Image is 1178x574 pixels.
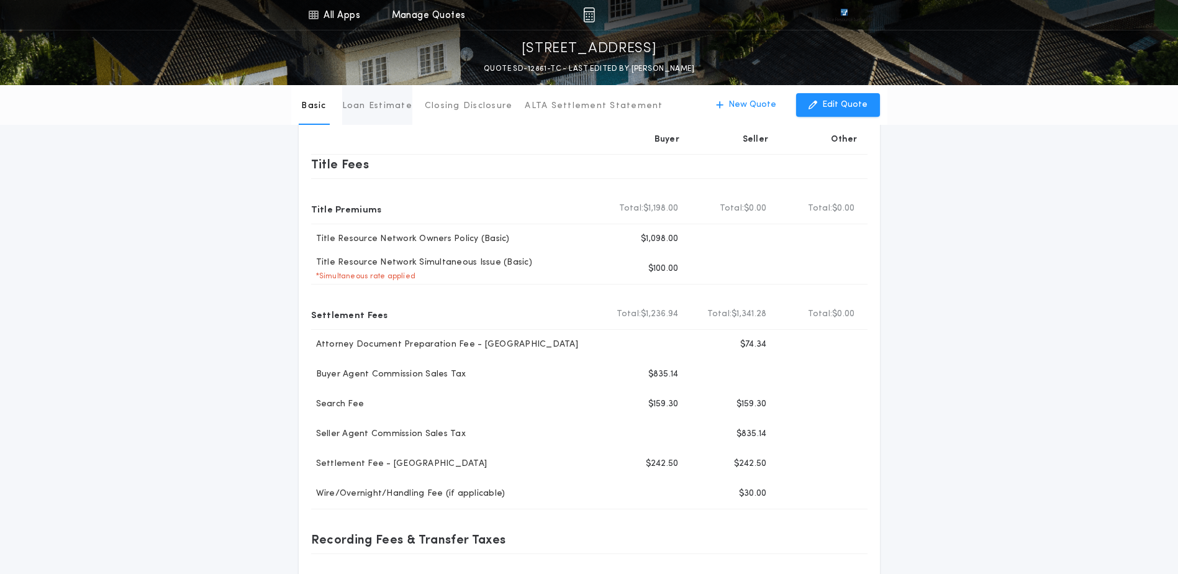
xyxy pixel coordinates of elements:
[619,203,644,215] b: Total:
[822,99,868,111] p: Edit Quote
[655,134,679,146] p: Buyer
[832,203,854,215] span: $0.00
[808,308,833,321] b: Total:
[740,339,767,351] p: $74.34
[311,458,487,470] p: Settlement Fee - [GEOGRAPHIC_DATA]
[311,304,388,324] p: Settlement Fees
[641,308,678,321] span: $1,236.94
[311,233,510,245] p: Title Resource Network Owners Policy (Basic)
[808,203,833,215] b: Total:
[583,7,595,22] img: img
[796,93,880,117] button: Edit Quote
[522,39,657,59] p: [STREET_ADDRESS]
[648,368,679,381] p: $835.14
[311,428,466,440] p: Seller Agent Commission Sales Tax
[311,154,369,174] p: Title Fees
[641,233,678,245] p: $1,098.00
[732,308,766,321] span: $1,341.28
[728,99,776,111] p: New Quote
[736,428,767,440] p: $835.14
[342,100,412,112] p: Loan Estimate
[736,398,767,411] p: $159.30
[311,339,578,351] p: Attorney Document Preparation Fee - [GEOGRAPHIC_DATA]
[311,271,416,281] p: * Simultaneous rate applied
[720,203,745,215] b: Total:
[301,100,326,112] p: Basic
[832,308,854,321] span: $0.00
[744,203,766,215] span: $0.00
[484,63,694,75] p: QUOTE SD-12861-TC - LAST EDITED BY [PERSON_NAME]
[648,263,679,275] p: $100.00
[818,9,870,21] img: vs-icon
[831,134,857,146] p: Other
[704,93,789,117] button: New Quote
[734,458,767,470] p: $242.50
[311,257,532,269] p: Title Resource Network Simultaneous Issue (Basic)
[525,100,663,112] p: ALTA Settlement Statement
[648,398,679,411] p: $159.30
[311,488,505,500] p: Wire/Overnight/Handling Fee (if applicable)
[311,368,466,381] p: Buyer Agent Commission Sales Tax
[311,199,382,219] p: Title Premiums
[311,529,506,549] p: Recording Fees & Transfer Taxes
[425,100,513,112] p: Closing Disclosure
[646,458,679,470] p: $242.50
[617,308,641,321] b: Total:
[643,203,678,215] span: $1,198.00
[311,398,365,411] p: Search Fee
[743,134,769,146] p: Seller
[707,308,732,321] b: Total:
[739,488,767,500] p: $30.00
